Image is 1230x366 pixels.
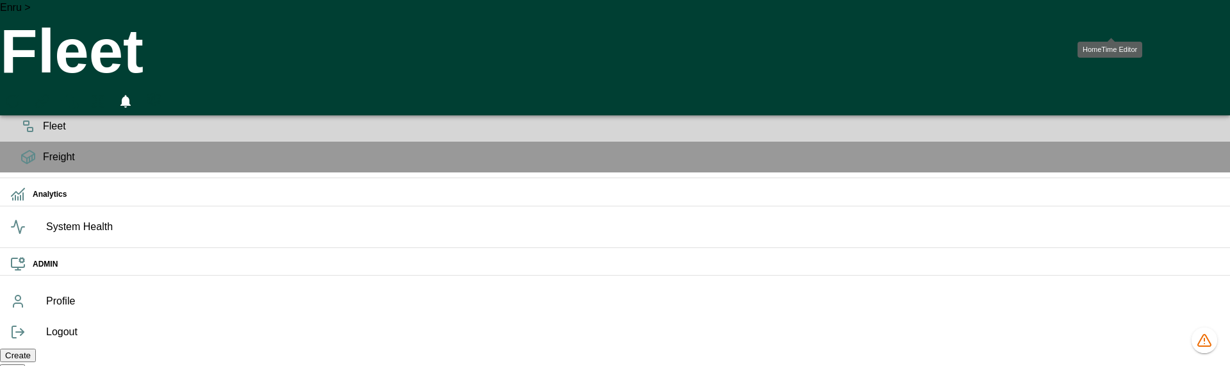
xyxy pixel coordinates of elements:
[31,87,54,115] button: Manual Assignment
[46,324,1220,340] span: Logout
[43,149,1220,165] span: Freight
[146,91,161,106] svg: Preferences
[33,188,1220,201] h6: Analytics
[142,87,165,110] button: Preferences
[43,119,1220,134] span: Fleet
[33,258,1220,270] h6: ADMIN
[1078,42,1142,58] div: HomeTime Editor
[46,294,1220,309] span: Profile
[87,87,109,115] button: Fullscreen
[59,87,82,115] button: HomeTime Editor
[46,219,1220,235] span: System Health
[1192,328,1217,353] button: 1155 data issues
[5,351,31,360] label: Create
